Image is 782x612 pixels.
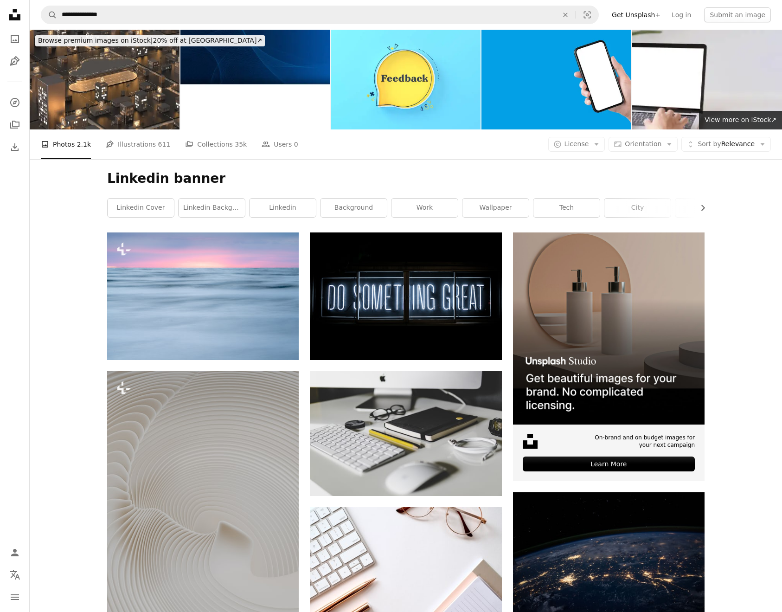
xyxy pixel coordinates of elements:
a: work [391,199,458,217]
button: Orientation [609,137,678,152]
img: Hand hold smartphone white screen banner template blue [481,30,631,129]
form: Find visuals sitewide [41,6,599,24]
span: 611 [158,139,171,149]
a: business [675,199,742,217]
span: 20% off at [GEOGRAPHIC_DATA] ↗ [38,37,262,44]
img: Apple Magic Keyboard and Apple Magic Mouse on white table [310,371,501,496]
a: Browse premium images on iStock|20% off at [GEOGRAPHIC_DATA]↗ [30,30,270,52]
img: file-1715714113747-b8b0561c490eimage [513,232,705,424]
a: Collections 35k [185,129,247,159]
button: Submit an image [704,7,771,22]
span: 0 [294,139,298,149]
span: Sort by [698,140,721,148]
button: Menu [6,588,24,606]
a: photo of outer space [513,552,705,560]
button: Search Unsplash [41,6,57,24]
img: Abstract banner design with blue wave background [180,30,330,129]
a: linkedin background [179,199,245,217]
a: Users 0 [262,129,298,159]
a: a white circular object with a white background [107,511,299,519]
span: License [564,140,589,148]
a: View more on iStock↗ [699,111,782,129]
h1: Linkedin banner [107,170,705,187]
span: On-brand and on budget images for your next campaign [590,434,695,450]
a: Collections [6,116,24,134]
button: scroll list to the right [694,199,705,217]
img: Do Something Great neon sign [310,232,501,360]
a: pen near black lined paper and eyeglasses [310,575,501,583]
span: Browse premium images on iStock | [38,37,153,44]
button: Language [6,566,24,584]
div: Learn More [523,457,695,471]
span: 35k [235,139,247,149]
a: linkedin cover [108,199,174,217]
a: Do Something Great neon sign [310,292,501,300]
a: Explore [6,93,24,112]
a: Get Unsplash+ [606,7,666,22]
img: Picture a futuristic city with sleek, modern structures perfectly arranged in a grid pattern [30,30,179,129]
img: Laptop computer screen mockup, template background banner, Man hand typing laptop computer with b... [632,30,782,129]
button: Clear [555,6,576,24]
a: Illustrations [6,52,24,71]
button: Visual search [576,6,598,24]
a: Apple Magic Keyboard and Apple Magic Mouse on white table [310,429,501,438]
a: linkedin [250,199,316,217]
a: Log in [666,7,697,22]
a: Log in / Sign up [6,543,24,562]
span: Relevance [698,140,755,149]
a: On-brand and on budget images for your next campaignLearn More [513,232,705,481]
a: wallpaper [462,199,529,217]
a: Photos [6,30,24,48]
a: tech [533,199,600,217]
button: License [548,137,605,152]
a: Download History [6,138,24,156]
a: the sun is setting over the ocean water [107,292,299,300]
a: background [320,199,387,217]
img: the sun is setting over the ocean water [107,232,299,360]
a: Illustrations 611 [106,129,170,159]
button: Sort byRelevance [681,137,771,152]
img: Feedback Speech Bubble [331,30,481,129]
span: View more on iStock ↗ [705,116,776,123]
img: file-1631678316303-ed18b8b5cb9cimage [523,434,538,449]
span: Orientation [625,140,661,148]
a: city [604,199,671,217]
